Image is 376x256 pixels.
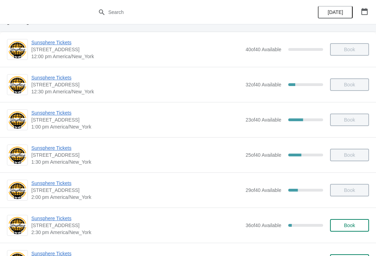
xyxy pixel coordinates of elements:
span: Sunsphere Tickets [31,39,242,46]
span: 12:00 pm America/New_York [31,53,242,60]
span: [DATE] [328,9,343,15]
span: Sunsphere Tickets [31,74,242,81]
span: Book [344,223,355,228]
img: Sunsphere Tickets | 810 Clinch Avenue, Knoxville, TN, USA | 1:30 pm America/New_York [7,146,28,165]
img: Sunsphere Tickets | 810 Clinch Avenue, Knoxville, TN, USA | 12:30 pm America/New_York [7,75,28,94]
span: [STREET_ADDRESS] [31,152,242,158]
span: 12:30 pm America/New_York [31,88,242,95]
span: 23 of 40 Available [245,117,281,123]
span: [STREET_ADDRESS] [31,187,242,194]
input: Search [108,6,282,18]
span: [STREET_ADDRESS] [31,116,242,123]
span: 1:00 pm America/New_York [31,123,242,130]
img: Sunsphere Tickets | 810 Clinch Avenue, Knoxville, TN, USA | 2:00 pm America/New_York [7,181,28,200]
span: 40 of 40 Available [245,47,281,52]
img: Sunsphere Tickets | 810 Clinch Avenue, Knoxville, TN, USA | 12:00 pm America/New_York [7,40,28,59]
button: Book [330,219,369,232]
span: 25 of 40 Available [245,152,281,158]
span: 32 of 40 Available [245,82,281,87]
span: 2:30 pm America/New_York [31,229,242,236]
span: 29 of 40 Available [245,187,281,193]
span: Sunsphere Tickets [31,215,242,222]
span: [STREET_ADDRESS] [31,222,242,229]
span: 1:30 pm America/New_York [31,158,242,165]
span: 2:00 pm America/New_York [31,194,242,201]
span: Sunsphere Tickets [31,180,242,187]
button: [DATE] [318,6,353,18]
img: Sunsphere Tickets | 810 Clinch Avenue, Knoxville, TN, USA | 2:30 pm America/New_York [7,216,28,235]
span: Sunsphere Tickets [31,145,242,152]
span: 36 of 40 Available [245,223,281,228]
span: Sunsphere Tickets [31,109,242,116]
span: [STREET_ADDRESS] [31,46,242,53]
img: Sunsphere Tickets | 810 Clinch Avenue, Knoxville, TN, USA | 1:00 pm America/New_York [7,110,28,130]
span: [STREET_ADDRESS] [31,81,242,88]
